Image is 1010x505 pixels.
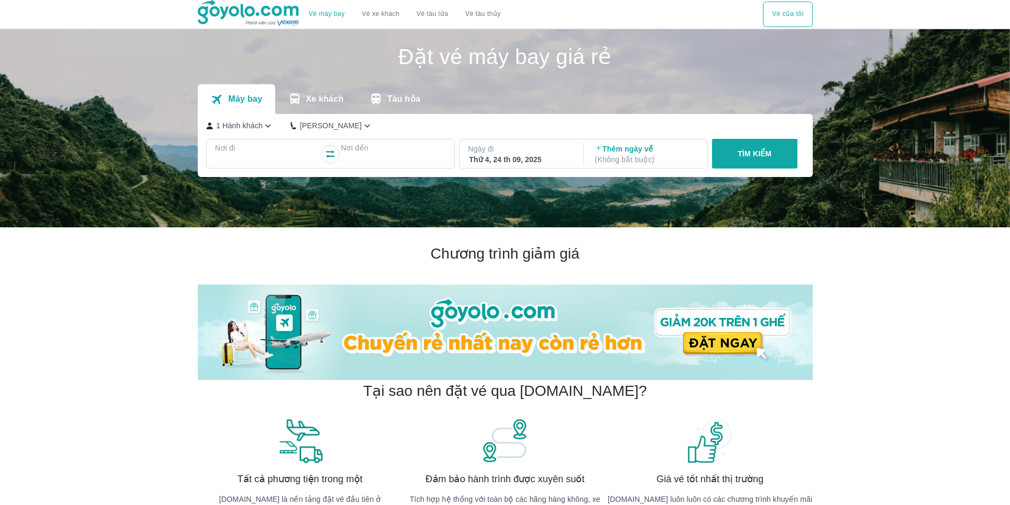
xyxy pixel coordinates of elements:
span: Giá vé tốt nhất thị trường [656,473,763,485]
img: banner [276,418,324,464]
h1: Đặt vé máy bay giá rẻ [198,46,813,67]
button: Vé tàu thủy [456,2,509,27]
p: Nơi đến [341,143,446,153]
a: Vé xe khách [362,10,399,18]
img: banner-home [198,285,813,380]
p: Tàu hỏa [387,94,420,104]
h2: Tại sao nên đặt vé qua [DOMAIN_NAME]? [363,382,647,401]
a: Vé tàu lửa [408,2,457,27]
div: Thứ 4, 24 th 09, 2025 [469,154,572,165]
button: [PERSON_NAME] [291,120,373,131]
p: TÌM KIẾM [737,148,771,159]
button: Vé của tôi [763,2,812,27]
p: [PERSON_NAME] [300,120,362,131]
button: 1 Hành khách [206,120,274,131]
div: choose transportation mode [763,2,812,27]
a: Vé máy bay [309,10,345,18]
span: Tất cả phương tiện trong một [238,473,363,485]
p: Nơi đi [215,143,320,153]
p: 1 Hành khách [216,120,263,131]
p: Máy bay [228,94,262,104]
div: transportation tabs [198,84,433,114]
img: banner [686,418,734,464]
p: Thêm ngày về [595,144,698,165]
h2: Chương trình giảm giá [198,244,813,263]
button: TÌM KIẾM [712,139,797,169]
p: Xe khách [306,94,344,104]
p: Ngày đi [468,144,573,154]
div: choose transportation mode [300,2,509,27]
span: Đảm bảo hành trình được xuyên suốt [426,473,585,485]
p: ( Không bắt buộc ) [595,154,698,165]
img: banner [481,418,529,464]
